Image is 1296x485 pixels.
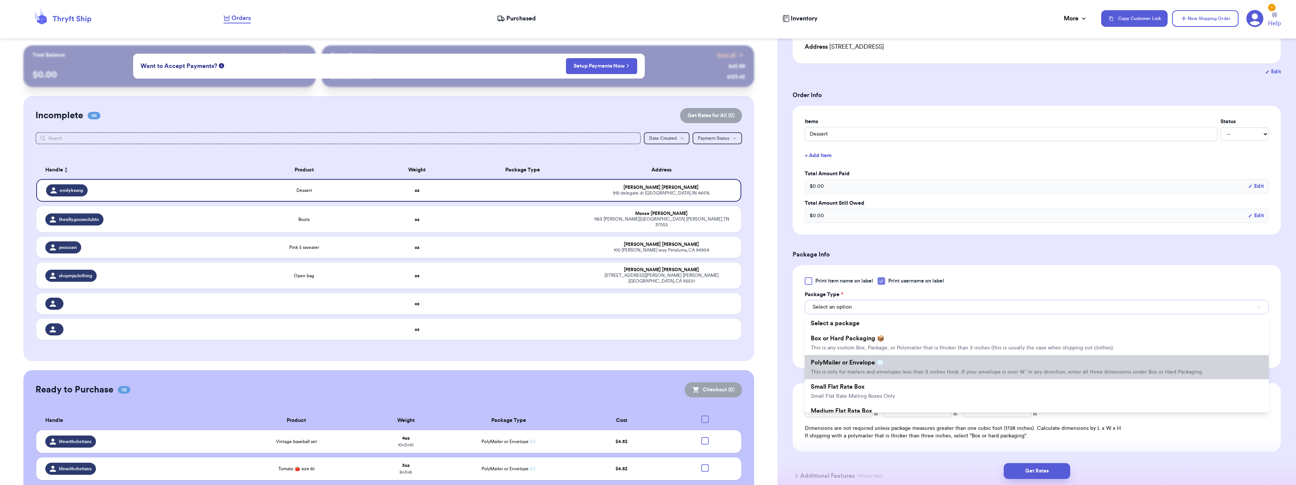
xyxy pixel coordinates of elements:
[1033,411,1037,417] span: in
[874,411,878,417] span: in
[400,470,412,474] span: 8 x 3 x 8
[805,44,828,50] span: Address
[294,273,314,279] span: Open bag
[811,394,895,399] span: Small Flat Rate Mailing Boxes Only
[278,466,315,472] span: Tomato 🍅 size 6t
[224,14,251,23] a: Orders
[402,436,410,440] strong: 4 oz
[415,273,420,278] strong: oz
[782,14,818,23] a: Inventory
[228,411,365,430] th: Product
[644,132,690,144] button: Date Created
[805,199,1269,207] label: Total Amount Still Owed
[953,411,957,417] span: in
[447,411,570,430] th: Package Type
[35,384,113,396] h2: Ready to Purchase
[811,360,884,366] span: PolyMailer or Envelope ✉️
[616,466,628,471] span: $ 4.52
[591,247,733,253] div: 100 [PERSON_NAME] way Petaluma , CA 94954
[591,211,733,216] div: Monse [PERSON_NAME]
[1004,463,1070,479] button: Get Rates
[59,439,91,445] span: lifewithchetians
[591,267,733,273] div: [PERSON_NAME] [PERSON_NAME]
[1248,212,1264,219] button: Edit
[59,466,91,472] span: lifewithchetians
[1268,4,1276,11] div: 1
[59,216,99,222] span: thesillygooseclubtn
[649,136,677,141] span: Date Created
[813,303,852,311] span: Select an option
[793,91,1281,100] h3: Order Info
[811,320,859,326] span: Select a package
[591,242,733,247] div: [PERSON_NAME] [PERSON_NAME]
[685,382,742,397] button: Checkout (0)
[811,384,865,390] span: Small Flat Rate Box
[289,244,319,250] span: Pink 5 sweater
[811,335,884,341] span: Box or Hard Packaging 📦
[45,417,63,425] span: Handle
[281,51,298,59] span: Payout
[365,411,447,430] th: Weight
[811,408,872,414] span: Medium Flat Rate Box
[1101,10,1168,27] button: Copy Customer Link
[727,73,745,81] div: $ 123.45
[1268,19,1281,28] span: Help
[802,147,1272,164] button: + Add Item
[805,291,843,298] label: Package Type
[402,463,410,468] strong: 3 oz
[693,132,742,144] button: Payment Status
[805,300,1269,314] button: Select an option
[231,14,251,23] span: Orders
[298,216,310,222] span: Boots
[791,14,818,23] span: Inventory
[481,439,535,444] span: PolyMailer or Envelope ✉️
[415,327,420,332] strong: oz
[88,112,100,119] span: 06
[591,273,733,284] div: [STREET_ADDRESS][PERSON_NAME] [PERSON_NAME][GEOGRAPHIC_DATA] , CA 92551
[566,58,637,74] button: Setup Payments Now
[276,439,317,445] span: Vintage baseball set
[728,63,745,70] div: $ 45.99
[616,439,628,444] span: $ 4.52
[805,425,1269,440] div: Dimensions are not required unless package measures greater than one cubic foot (1728 inches). Ca...
[805,170,1269,178] label: Total Amount Paid
[1246,10,1264,27] a: 1
[1248,182,1264,190] button: Edit
[35,110,83,122] h2: Incomplete
[375,161,459,179] th: Weight
[296,187,312,193] span: Dessert
[570,411,673,430] th: Cost
[506,14,536,23] span: Purchased
[45,166,63,174] span: Handle
[118,386,130,394] span: 02
[63,165,69,175] button: Sort ascending
[717,51,736,59] span: View all
[140,62,217,71] span: Want to Accept Payments?
[591,216,733,228] div: 1183 [PERSON_NAME][GEOGRAPHIC_DATA] [PERSON_NAME] , TN 37055
[497,14,536,23] a: Purchased
[415,301,420,306] strong: oz
[1064,14,1088,23] div: More
[398,443,413,447] span: 10 x 3 x 10
[1220,118,1269,125] label: Status
[59,244,77,250] span: pescoavi
[1172,10,1239,27] button: New Shipping Order
[888,277,944,285] span: Print username on label
[810,182,824,190] span: $ 0.00
[35,132,641,144] input: Search
[32,69,307,81] p: $ 0.00
[805,118,1217,125] label: Items
[805,42,1269,51] div: [STREET_ADDRESS]
[698,136,729,141] span: Payment Status
[811,345,1114,351] span: This is any custom Box, Package, or Polymailer that is thicker than 3 inches (this is usually the...
[415,217,420,222] strong: oz
[680,108,742,123] button: Get Rates for All (0)
[1265,68,1281,76] button: Edit
[459,161,586,179] th: Package Type
[574,62,629,70] a: Setup Payments Now
[811,369,1203,375] span: This is only for mailers and envelopes less than 3 inches thick. If your envelope is over 18” in ...
[717,51,745,59] a: View all
[815,277,873,285] span: Print item name on label
[805,432,1269,440] p: If shipping with a polymailer that is thicker than three inches, select "Box or hard packaging".
[591,185,732,190] div: [PERSON_NAME] [PERSON_NAME]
